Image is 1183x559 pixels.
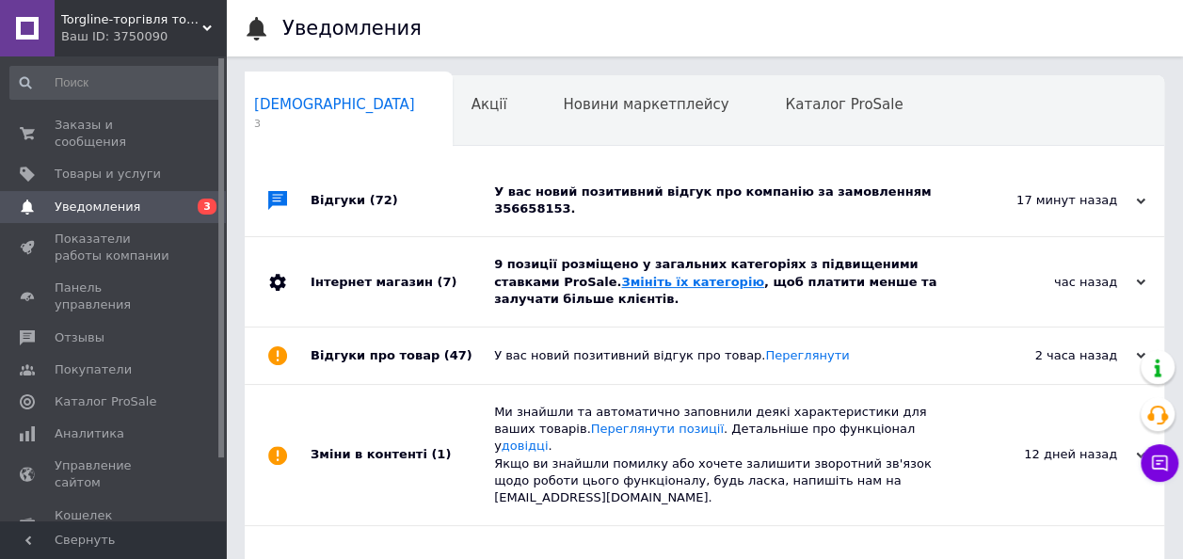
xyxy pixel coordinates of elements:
[502,439,549,453] a: довідці
[957,192,1145,209] div: 17 минут назад
[563,96,728,113] span: Новини маркетплейсу
[311,165,494,236] div: Відгуки
[785,96,903,113] span: Каталог ProSale
[765,348,849,362] a: Переглянути
[55,329,104,346] span: Отзывы
[55,457,174,491] span: Управление сайтом
[282,17,422,40] h1: Уведомления
[311,327,494,384] div: Відгуки про товар
[55,279,174,313] span: Панель управления
[55,231,174,264] span: Показатели работы компании
[957,446,1145,463] div: 12 дней назад
[61,11,202,28] span: Torgline-торгівля товарами першої необхідності гутром та у роздріб
[437,275,456,289] span: (7)
[494,256,957,308] div: 9 позиції розміщено у загальних категоріях з підвищеними ставками ProSale. , щоб платити менше та...
[55,117,174,151] span: Заказы и сообщения
[1141,444,1178,482] button: Чат с покупателем
[472,96,507,113] span: Акції
[370,193,398,207] span: (72)
[591,422,724,436] a: Переглянути позиції
[431,447,451,461] span: (1)
[494,404,957,506] div: Ми знайшли та автоматично заповнили деякі характеристики для ваших товарів. . Детальніше про функ...
[254,96,415,113] span: [DEMOGRAPHIC_DATA]
[311,237,494,327] div: Інтернет магазин
[444,348,472,362] span: (47)
[198,199,216,215] span: 3
[311,385,494,525] div: Зміни в контенті
[55,393,156,410] span: Каталог ProSale
[494,184,957,217] div: У вас новий позитивний відгук про компанію за замовленням 356658153.
[55,166,161,183] span: Товары и услуги
[55,425,124,442] span: Аналитика
[9,66,222,100] input: Поиск
[55,507,174,541] span: Кошелек компании
[957,347,1145,364] div: 2 часа назад
[254,117,415,131] span: 3
[494,347,957,364] div: У вас новий позитивний відгук про товар.
[55,361,132,378] span: Покупатели
[621,275,763,289] a: Змініть їх категорію
[61,28,226,45] div: Ваш ID: 3750090
[957,274,1145,291] div: час назад
[55,199,140,216] span: Уведомления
